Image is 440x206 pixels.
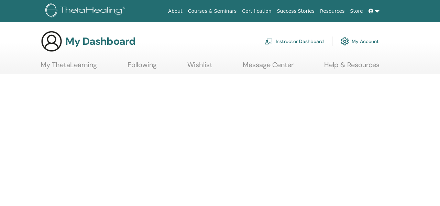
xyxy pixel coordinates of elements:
img: cog.svg [341,35,349,47]
a: My ThetaLearning [41,61,97,74]
img: chalkboard-teacher.svg [265,38,273,44]
a: My Account [341,34,379,49]
a: Success Stories [274,5,317,18]
a: Help & Resources [324,61,379,74]
a: Message Center [243,61,294,74]
a: Store [348,5,366,18]
img: generic-user-icon.jpg [41,30,63,52]
a: Wishlist [187,61,212,74]
a: Resources [317,5,348,18]
a: Instructor Dashboard [265,34,324,49]
a: Certification [239,5,274,18]
h3: My Dashboard [65,35,135,48]
a: About [165,5,185,18]
img: logo.png [45,3,128,19]
a: Courses & Seminars [185,5,240,18]
a: Following [128,61,157,74]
